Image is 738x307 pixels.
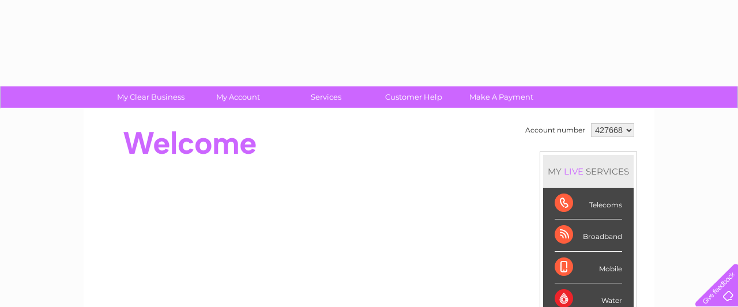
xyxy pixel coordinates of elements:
a: My Account [191,86,286,108]
a: Make A Payment [454,86,549,108]
div: Broadband [555,219,622,251]
div: Telecoms [555,188,622,219]
a: My Clear Business [103,86,198,108]
div: Mobile [555,252,622,283]
div: MY SERVICES [543,155,634,188]
td: Account number [522,120,588,140]
a: Customer Help [366,86,461,108]
div: LIVE [562,166,586,177]
a: Services [278,86,374,108]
